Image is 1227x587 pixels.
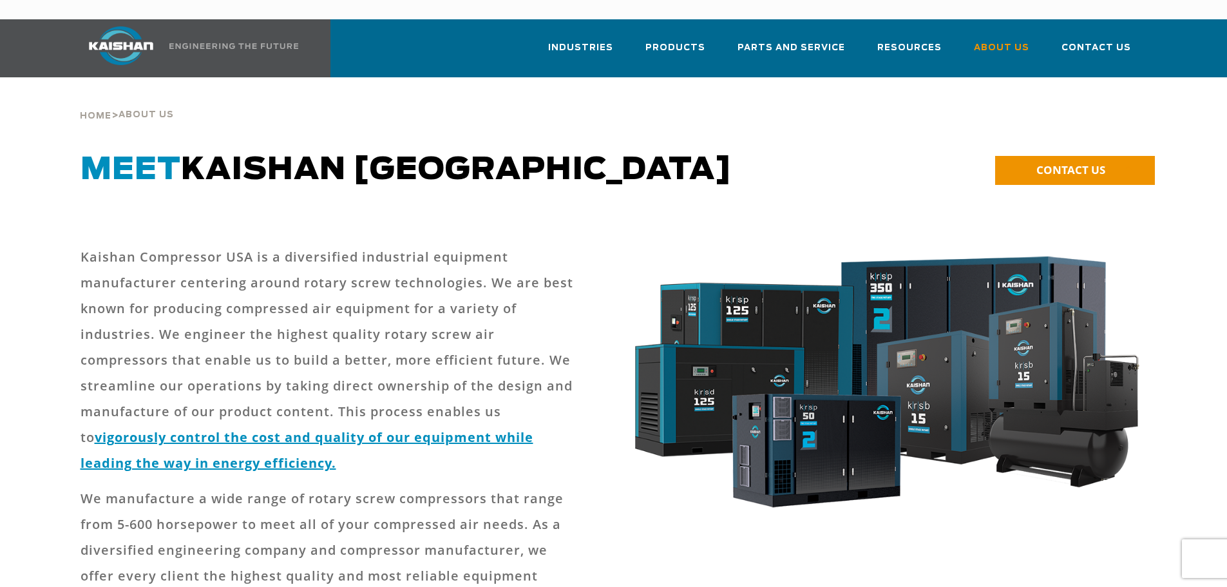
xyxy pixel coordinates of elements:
[81,428,533,472] a: vigorously control the cost and quality of our equipment while leading the way in energy efficiency.
[81,244,580,476] p: Kaishan Compressor USA is a diversified industrial equipment manufacturer centering around rotary...
[737,31,845,75] a: Parts and Service
[119,111,174,119] span: About Us
[73,19,301,77] a: Kaishan USA
[169,43,298,49] img: Engineering the future
[1061,31,1131,75] a: Contact Us
[548,41,613,55] span: Industries
[1061,41,1131,55] span: Contact Us
[1036,162,1105,177] span: CONTACT US
[622,244,1148,529] img: krsb
[80,77,174,126] div: >
[548,31,613,75] a: Industries
[877,31,942,75] a: Resources
[81,155,732,186] span: Kaishan [GEOGRAPHIC_DATA]
[645,31,705,75] a: Products
[80,110,111,121] a: Home
[737,41,845,55] span: Parts and Service
[877,41,942,55] span: Resources
[80,112,111,120] span: Home
[81,155,181,186] span: Meet
[974,41,1029,55] span: About Us
[995,156,1155,185] a: CONTACT US
[974,31,1029,75] a: About Us
[73,26,169,65] img: kaishan logo
[645,41,705,55] span: Products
